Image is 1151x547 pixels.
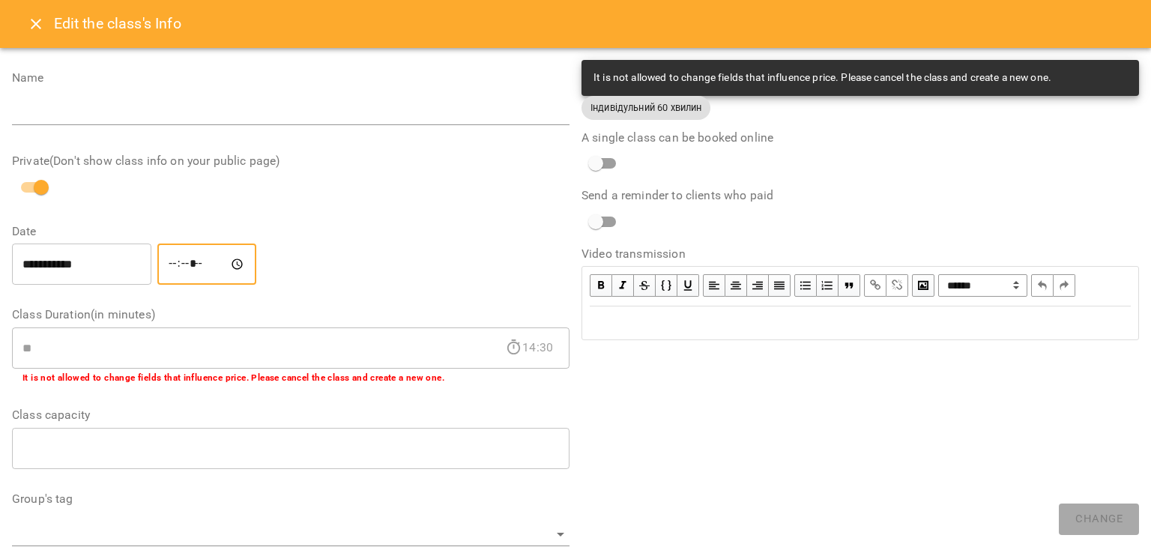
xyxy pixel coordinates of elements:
button: Align Justify [769,274,791,297]
select: Block type [938,274,1027,297]
label: Class Duration(in minutes) [12,309,570,321]
button: Monospace [656,274,677,297]
button: Strikethrough [634,274,656,297]
button: Undo [1031,274,1054,297]
button: Close [18,6,54,42]
label: Video transmission [581,248,1139,260]
div: It is not allowed to change fields that influence price. Please cancel the class and create a new... [593,64,1051,91]
button: UL [794,274,817,297]
button: Italic [612,274,634,297]
button: Bold [590,274,612,297]
button: Image [912,274,934,297]
button: Align Left [703,274,725,297]
button: Redo [1054,274,1075,297]
button: Blockquote [839,274,860,297]
label: A single class can be booked online [581,132,1139,144]
label: Name [12,72,570,84]
span: Normal [938,274,1027,297]
label: Class capacity [12,409,570,421]
button: Link [864,274,886,297]
div: Edit text [583,307,1138,339]
b: It is not allowed to change fields that influence price. Please cancel the class and create a new... [22,372,444,383]
button: Remove Link [886,274,908,297]
button: Align Center [725,274,747,297]
span: Індивідульний 60 хвилин [581,100,710,115]
button: Align Right [747,274,769,297]
label: Send a reminder to clients who paid [581,190,1139,202]
button: Underline [677,274,699,297]
label: Date [12,226,570,238]
h6: Edit the class's Info [54,12,181,35]
button: OL [817,274,839,297]
label: Group's tag [12,493,570,505]
label: Private(Don't show class info on your public page) [12,155,570,167]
